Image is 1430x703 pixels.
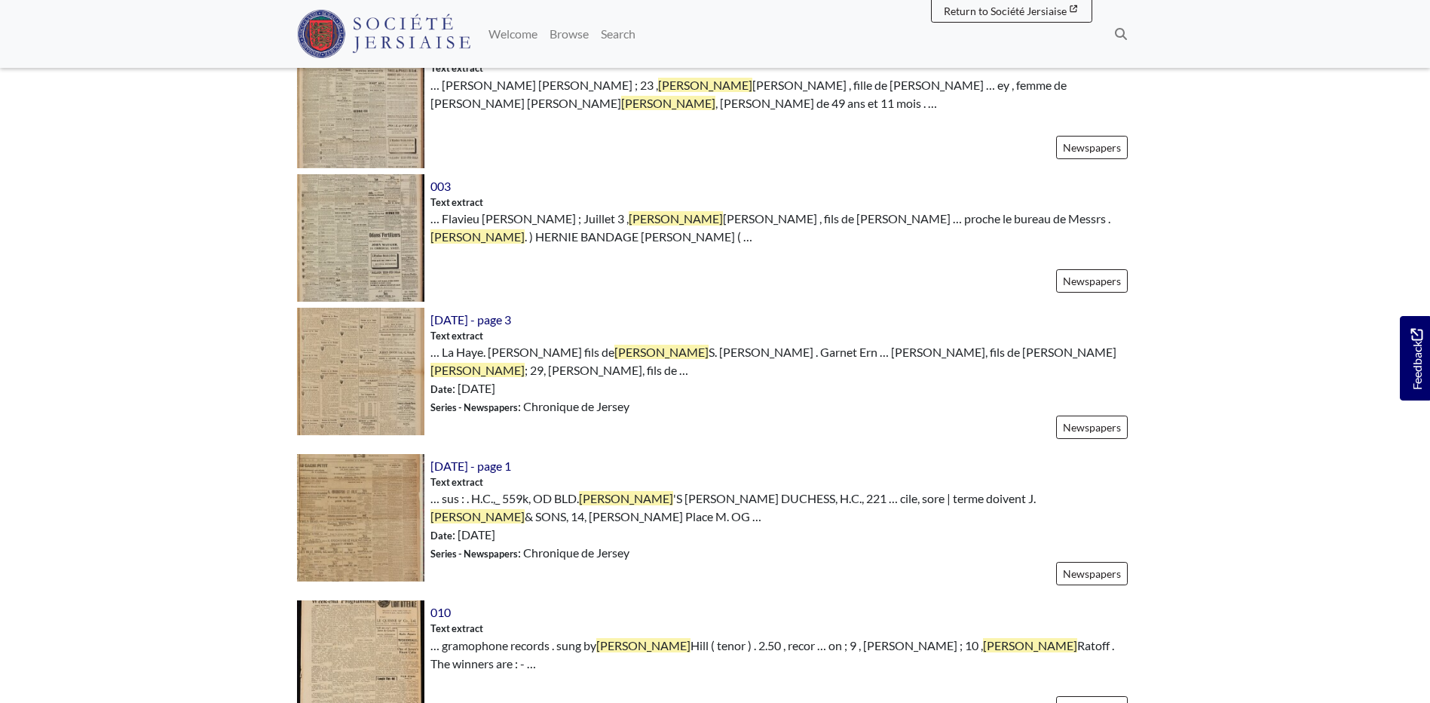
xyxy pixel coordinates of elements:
[430,61,483,75] span: Text extract
[1400,316,1430,401] a: Would you like to provide feedback?
[297,10,471,58] img: Société Jersiaise
[297,40,424,167] img: 003
[430,210,1134,246] span: … Flavieu [PERSON_NAME] ; Juillet 3 , [PERSON_NAME] , fils de [PERSON_NAME] … proche le bureau de...
[621,96,715,110] span: [PERSON_NAME]
[430,379,495,398] span: : [DATE]
[1056,269,1128,293] a: Newspapers
[430,179,451,193] a: 003
[544,19,595,49] a: Browse
[596,638,691,652] span: [PERSON_NAME]
[297,454,424,582] img: 31st December 1919 - page 1
[944,5,1067,17] span: Return to Société Jersiaise
[297,308,424,435] img: 29th January 1949 - page 3
[1056,562,1128,585] a: Newspapers
[430,544,629,562] span: : Chronique de Jersey
[430,509,525,523] span: [PERSON_NAME]
[629,211,723,226] span: [PERSON_NAME]
[1407,329,1425,390] span: Feedback
[430,329,483,343] span: Text extract
[430,530,452,542] span: Date
[1056,416,1128,439] a: Newspapers
[430,605,451,619] a: 010
[614,345,709,359] span: [PERSON_NAME]
[430,637,1134,673] span: … gramophone records . sung by Hill ( tenor ) . 2.50 , recor … on ; 9 , [PERSON_NAME] ; 10 , Rato...
[430,475,483,490] span: Text extract
[430,343,1134,379] span: … La Haye. [PERSON_NAME] fils de S. [PERSON_NAME] . Garnet Ern … [PERSON_NAME], fils de [PERSON_N...
[430,548,518,560] span: Series - Newspapers
[595,19,642,49] a: Search
[430,383,452,395] span: Date
[430,363,525,377] span: [PERSON_NAME]
[430,398,629,416] span: : Chronique de Jersey
[430,490,1134,526] span: … sus : . H.C.,_ 559k, OD BLD. 'S [PERSON_NAME] DUCHESS, H.C., 221 … cile, sore | terme doivent J...
[430,195,483,210] span: Text extract
[430,459,511,473] a: [DATE] - page 1
[297,6,471,62] a: Société Jersiaise logo
[430,312,511,327] a: [DATE] - page 3
[983,638,1077,652] span: [PERSON_NAME]
[430,229,525,244] span: [PERSON_NAME]
[658,78,752,92] span: [PERSON_NAME]
[579,491,673,505] span: [PERSON_NAME]
[430,76,1134,112] span: … [PERSON_NAME] [PERSON_NAME] ; 23 , [PERSON_NAME] , fille de [PERSON_NAME] … ey , femme de [PERS...
[430,401,518,413] span: Series - Newspapers
[297,174,424,302] img: 003
[430,526,495,544] span: : [DATE]
[482,19,544,49] a: Welcome
[1056,136,1128,159] a: Newspapers
[430,622,483,636] span: Text extract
